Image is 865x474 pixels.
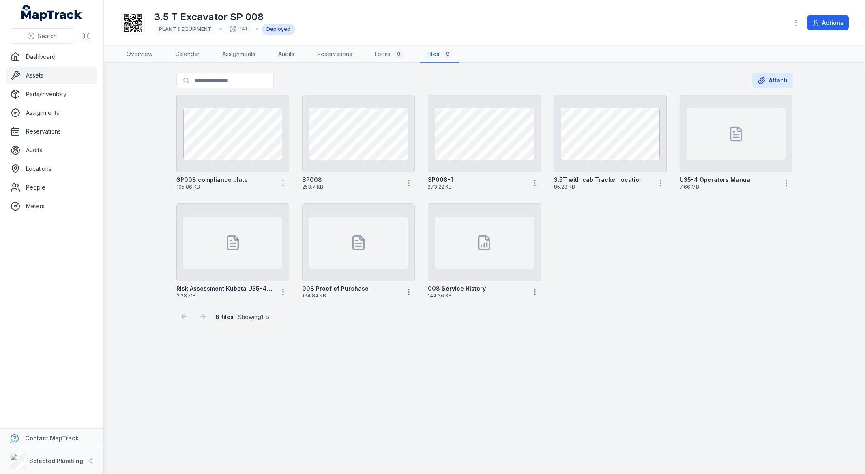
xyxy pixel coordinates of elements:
[10,28,75,44] button: Search
[215,313,269,320] span: · Showing 1 - 8
[6,161,97,177] a: Locations
[420,46,459,63] a: Files8
[21,5,82,21] a: MapTrack
[428,176,453,184] strong: SP008-1
[25,435,79,442] strong: Contact MapTrack
[159,26,211,32] span: PLANT & EQUIPMENT
[176,184,274,190] span: 195.86 KB
[6,123,97,140] a: Reservations
[554,184,651,190] span: 85.23 KB
[216,46,262,63] a: Assignments
[368,46,410,63] a: Forms0
[6,142,97,158] a: Audits
[428,293,525,299] span: 144.36 KB
[807,15,849,30] button: Actions
[38,32,57,40] span: Search
[302,293,399,299] span: 164.84 KB
[443,49,453,59] div: 8
[176,284,274,293] strong: Risk Assessment Kubota U35-4HG
[120,46,159,63] a: Overview
[29,457,83,464] strong: Selected Plumbing
[6,49,97,65] a: Dashboard
[680,176,752,184] strong: U35-4 Operators Manual
[302,184,399,190] span: 253.7 KB
[6,105,97,121] a: Assignments
[6,179,97,196] a: People
[262,24,295,35] div: Deployed
[394,49,404,59] div: 0
[6,67,97,84] a: Assets
[752,73,793,88] button: Attach
[176,293,274,299] span: 3.28 MB
[225,24,253,35] div: 741
[154,11,295,24] h1: 3.5 T Excavator SP 008
[215,313,234,320] strong: 8 files
[311,46,358,63] a: Reservations
[272,46,301,63] a: Audits
[6,198,97,214] a: Meters
[302,284,369,293] strong: 008 Proof of Purchase
[6,86,97,102] a: Parts/Inventory
[680,184,777,190] span: 7.66 MB
[428,184,525,190] span: 273.22 KB
[176,176,248,184] strong: SP008 compliance plate
[428,284,486,293] strong: 008 Service History
[554,176,643,184] strong: 3.5T with cab Tracker location
[302,176,322,184] strong: SP008
[169,46,206,63] a: Calendar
